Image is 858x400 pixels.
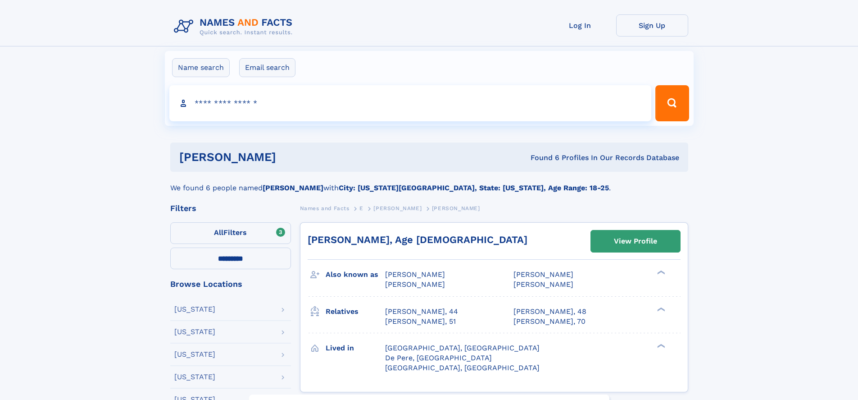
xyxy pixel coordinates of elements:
[300,202,350,214] a: Names and Facts
[616,14,688,37] a: Sign Up
[513,270,573,279] span: [PERSON_NAME]
[385,280,445,289] span: [PERSON_NAME]
[170,172,688,193] div: We found 6 people named with .
[308,234,527,245] a: [PERSON_NAME], Age [DEMOGRAPHIC_DATA]
[385,344,540,352] span: [GEOGRAPHIC_DATA], [GEOGRAPHIC_DATA]
[655,306,666,312] div: ❯
[359,202,363,214] a: E
[170,280,291,288] div: Browse Locations
[385,354,492,362] span: De Pere, [GEOGRAPHIC_DATA]
[214,228,223,237] span: All
[326,267,385,282] h3: Also known as
[326,304,385,319] h3: Relatives
[359,205,363,211] span: E
[263,184,323,192] b: [PERSON_NAME]
[339,184,609,192] b: City: [US_STATE][GEOGRAPHIC_DATA], State: [US_STATE], Age Range: 18-25
[169,85,652,121] input: search input
[174,373,215,381] div: [US_STATE]
[170,204,291,212] div: Filters
[373,202,422,214] a: [PERSON_NAME]
[513,317,586,326] a: [PERSON_NAME], 70
[326,340,385,356] h3: Lived in
[385,317,456,326] a: [PERSON_NAME], 51
[432,205,480,211] span: [PERSON_NAME]
[655,343,666,349] div: ❯
[513,307,586,317] a: [PERSON_NAME], 48
[239,58,295,77] label: Email search
[170,222,291,244] label: Filters
[179,152,404,163] h1: [PERSON_NAME]
[591,230,680,252] a: View Profile
[385,270,445,279] span: [PERSON_NAME]
[385,307,458,317] a: [PERSON_NAME], 44
[385,363,540,372] span: [GEOGRAPHIC_DATA], [GEOGRAPHIC_DATA]
[655,270,666,276] div: ❯
[373,205,422,211] span: [PERSON_NAME]
[174,351,215,358] div: [US_STATE]
[403,153,679,163] div: Found 6 Profiles In Our Records Database
[655,85,689,121] button: Search Button
[170,14,300,39] img: Logo Names and Facts
[172,58,230,77] label: Name search
[174,328,215,336] div: [US_STATE]
[513,280,573,289] span: [PERSON_NAME]
[544,14,616,37] a: Log In
[614,231,657,252] div: View Profile
[174,306,215,313] div: [US_STATE]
